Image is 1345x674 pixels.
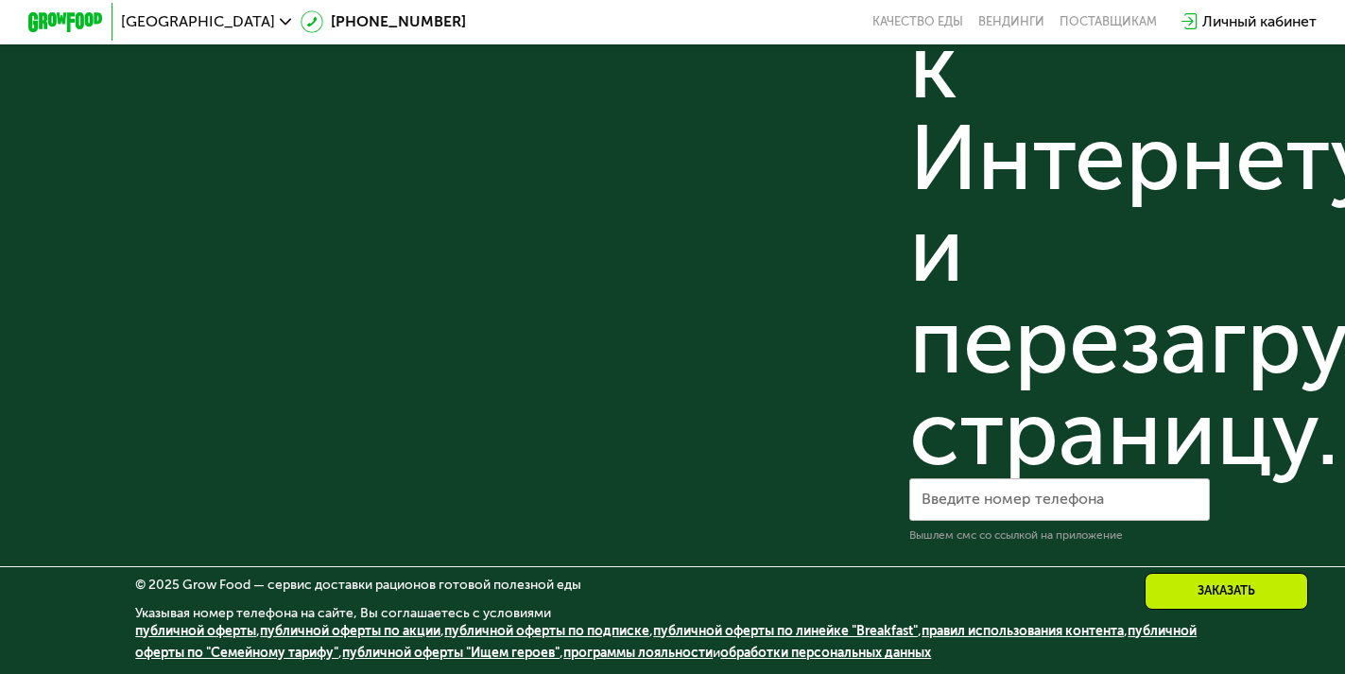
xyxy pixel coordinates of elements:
[872,14,963,29] a: Качество еды
[444,623,649,639] a: публичной оферты по подписке
[135,579,1209,592] div: © 2025 Grow Food — сервис доставки рационов готовой полезной еды
[720,645,931,661] a: обработки персональных данных
[342,645,560,661] a: публичной оферты "Ищем героев"
[978,14,1044,29] a: Вендинги
[135,623,256,639] a: публичной оферты
[135,607,1209,674] div: Указывая номер телефона на сайте, Вы соглашаетесь с условиями
[563,645,713,661] a: программы лояльности
[653,623,918,639] a: публичной оферты по линейке "Breakfast"
[1202,10,1317,33] div: Личный кабинет
[1060,14,1157,29] div: поставщикам
[135,623,1197,662] span: , , , , , , , и
[922,623,1124,639] a: правил использования контента
[301,10,466,33] a: [PHONE_NUMBER]
[260,623,440,639] a: публичной оферты по акции
[922,494,1104,505] label: Введите номер телефона
[121,14,275,29] span: [GEOGRAPHIC_DATA]
[909,528,1209,544] div: Вышлем смс со ссылкой на приложение
[1145,573,1308,610] div: Заказать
